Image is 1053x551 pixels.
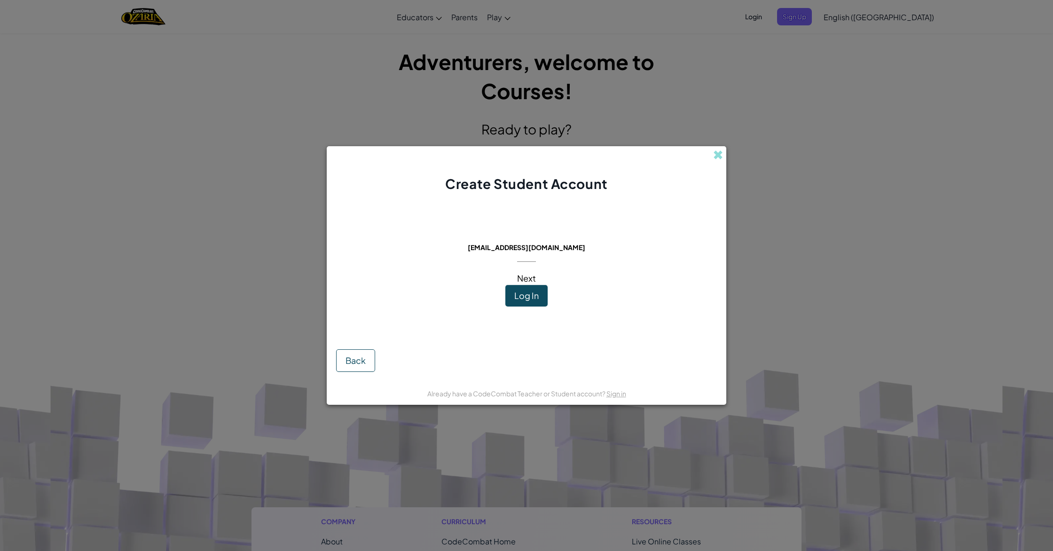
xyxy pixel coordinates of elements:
span: Back [346,355,366,366]
span: Create Student Account [445,175,607,192]
span: This email is already in use: [460,230,593,241]
button: Back [336,349,375,372]
span: [EMAIL_ADDRESS][DOMAIN_NAME] [468,243,585,252]
button: Log In [505,285,548,307]
span: Next [517,273,536,283]
span: Already have a CodeCombat Teacher or Student account? [427,389,606,398]
a: Sign in [606,389,626,398]
span: Log In [514,290,539,301]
